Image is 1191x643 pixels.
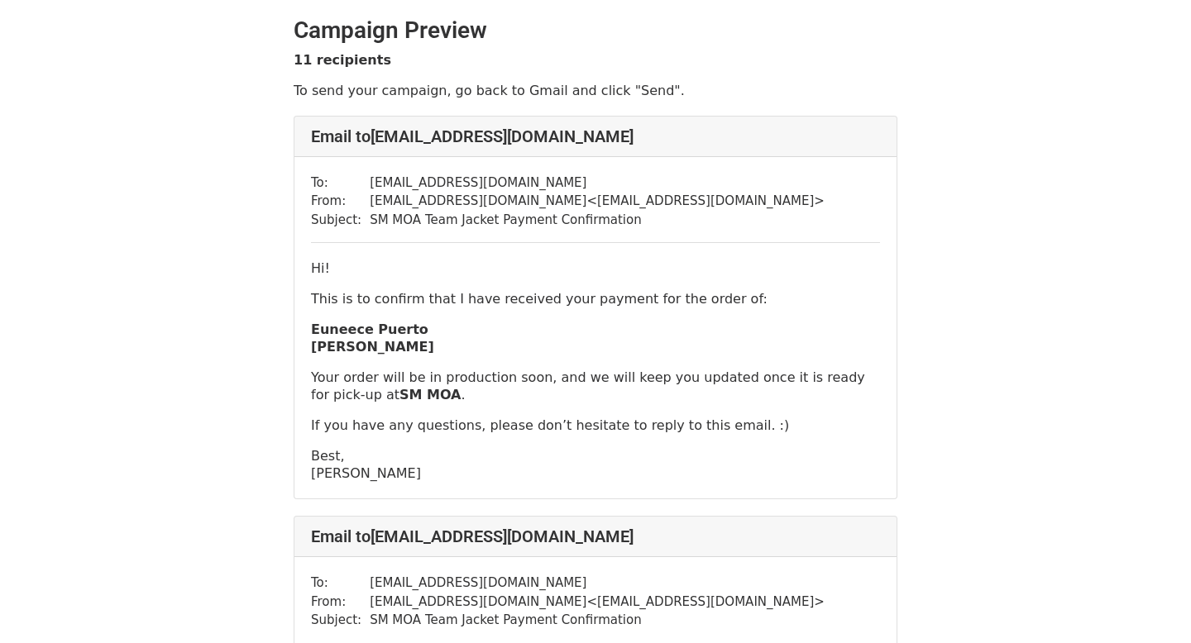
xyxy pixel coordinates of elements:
[311,321,434,355] b: Euneece Puerto [PERSON_NAME]
[370,611,825,630] td: SM MOA Team Jacket Payment Confirmation
[311,369,880,403] p: Your order will be in production soon, and we will keep you updated once it is ready for pick-up ...
[294,82,897,99] p: To send your campaign, go back to Gmail and click "Send".
[311,574,370,593] td: To:
[370,174,825,193] td: [EMAIL_ADDRESS][DOMAIN_NAME]
[311,174,370,193] td: To:
[311,417,880,434] p: If you have any questions, please don’t hesitate to reply to this email. :)
[294,52,391,68] strong: 11 recipients
[311,447,880,482] p: Best, [PERSON_NAME]
[311,526,880,546] h4: Email to [EMAIL_ADDRESS][DOMAIN_NAME]
[311,192,370,211] td: From:
[311,211,370,230] td: Subject:
[370,593,825,612] td: [EMAIL_ADDRESS][DOMAIN_NAME] < [EMAIL_ADDRESS][DOMAIN_NAME] >
[311,611,370,630] td: Subject:
[370,211,825,230] td: SM MOA Team Jacket Payment Confirmation
[311,290,880,307] p: This is to confirm that I have received your payment for the order of:
[370,574,825,593] td: [EMAIL_ADDRESS][DOMAIN_NAME]
[311,126,880,146] h4: Email to [EMAIL_ADDRESS][DOMAIN_NAME]
[399,387,462,402] b: SM MOA
[294,17,897,45] h2: Campaign Preview
[311,260,880,277] p: Hi!
[370,192,825,211] td: [EMAIL_ADDRESS][DOMAIN_NAME] < [EMAIL_ADDRESS][DOMAIN_NAME] >
[311,593,370,612] td: From:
